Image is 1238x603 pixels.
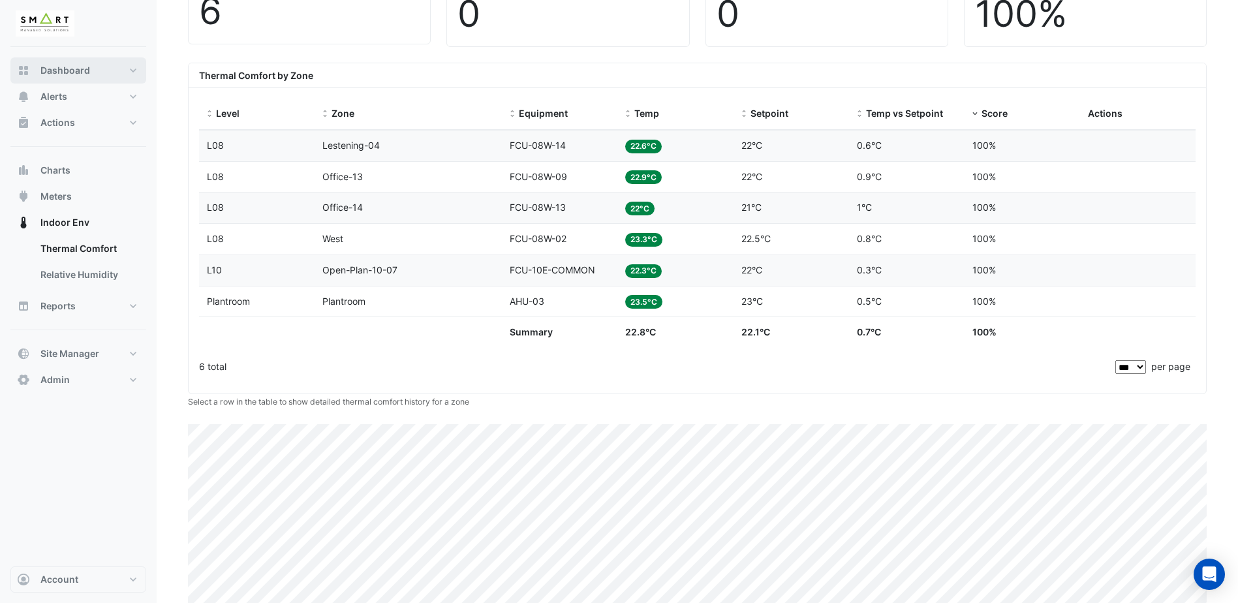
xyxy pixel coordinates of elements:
span: FCU-08W-02 [510,233,566,244]
span: Equipment [519,108,568,119]
span: Dashboard [40,64,90,77]
span: 23°C [741,296,763,307]
span: Office-13 [322,171,363,182]
button: Indoor Env [10,209,146,236]
span: Score [982,108,1008,119]
app-icon: Admin [17,373,30,386]
span: Temp [634,108,659,119]
span: Plantroom [322,296,365,307]
b: Thermal Comfort by Zone [199,70,313,81]
button: Actions [10,110,146,136]
span: 100% [972,233,996,244]
span: L08 [207,171,224,182]
span: 0.7°C [857,326,881,337]
span: Indoor Env [40,216,89,229]
span: 0.9°C [857,171,882,182]
span: Meters [40,190,72,203]
span: Actions [1088,108,1122,119]
span: per page [1151,361,1190,372]
button: Account [10,566,146,593]
button: Site Manager [10,341,146,367]
img: Company Logo [16,10,74,37]
span: 23.5°C [625,295,662,309]
span: 100% [972,326,997,337]
span: Level [216,108,240,119]
span: 0.3°C [857,264,882,275]
button: Charts [10,157,146,183]
div: Open Intercom Messenger [1194,559,1225,590]
span: L08 [207,202,224,213]
span: L10 [207,264,222,275]
span: Setpoint [751,108,788,119]
span: 22.8°C [625,326,656,337]
span: Office-14 [322,202,363,213]
span: 0.8°C [857,233,882,244]
span: 100% [972,140,996,151]
button: Reports [10,293,146,319]
app-icon: Alerts [17,90,30,103]
span: 1°C [857,202,872,213]
span: FCU-08W-09 [510,171,567,182]
span: 22°C [741,264,762,275]
app-icon: Charts [17,164,30,177]
span: 100% [972,296,996,307]
span: West [322,233,343,244]
span: 22.9°C [625,170,662,184]
span: 22°C [625,202,655,215]
app-icon: Indoor Env [17,216,30,229]
app-icon: Reports [17,300,30,313]
span: 22.5°C [741,233,771,244]
span: AHU-03 [510,296,544,307]
button: Meters [10,183,146,209]
span: Actions [40,116,75,129]
span: Account [40,573,78,586]
div: Summary [510,325,610,340]
app-icon: Dashboard [17,64,30,77]
span: 100% [972,171,996,182]
span: FCU-08W-14 [510,140,566,151]
span: 22°C [741,140,762,151]
span: 22.1°C [741,326,770,337]
span: Charts [40,164,70,177]
div: Indoor Env [10,236,146,293]
span: Plantroom [207,296,250,307]
span: Alerts [40,90,67,103]
span: FCU-08W-13 [510,202,566,213]
span: Site Manager [40,347,99,360]
span: 21°C [741,202,762,213]
span: Admin [40,373,70,386]
span: Zone [332,108,354,119]
small: Select a row in the table to show detailed thermal comfort history for a zone [188,397,469,407]
span: FCU-10E-COMMON [510,264,595,275]
span: 100% [972,202,996,213]
span: Lestening-04 [322,140,380,151]
span: Reports [40,300,76,313]
span: 0.6°C [857,140,882,151]
span: Open-Plan-10-07 [322,264,397,275]
span: 0.5°C [857,296,882,307]
button: Alerts [10,84,146,110]
span: 100% [972,264,996,275]
button: Dashboard [10,57,146,84]
span: 22.6°C [625,140,662,153]
app-icon: Actions [17,116,30,129]
div: 6 total [199,350,1113,383]
span: 22°C [741,171,762,182]
span: 23.3°C [625,233,662,247]
app-icon: Site Manager [17,347,30,360]
span: Temp vs Setpoint [866,108,943,119]
app-icon: Meters [17,190,30,203]
a: Thermal Comfort [30,236,146,262]
button: Admin [10,367,146,393]
span: L08 [207,140,224,151]
span: 22.3°C [625,264,662,278]
span: L08 [207,233,224,244]
a: Relative Humidity [30,262,146,288]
